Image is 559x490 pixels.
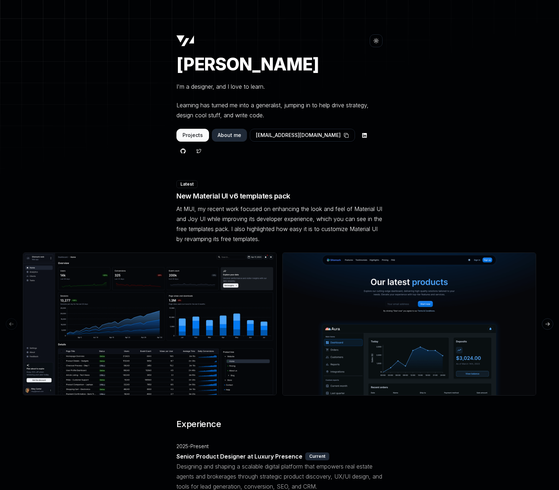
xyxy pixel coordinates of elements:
[23,253,277,395] img: Dashboard
[176,180,198,188] div: Latest
[176,441,383,451] p: 2025-Present
[176,100,383,120] p: Learning has turned me into a generalist, jumping in to help drive strategy, design cool stuff, a...
[176,204,383,244] p: At MUI, my recent work focused on enhancing the look and feel of Material UI and Joy UI while imp...
[176,191,383,201] h4: New Material UI v6 templates pack
[176,82,383,92] p: I'm a designer, and I love to learn.
[305,452,329,460] div: Current
[176,418,383,430] h3: Experience
[250,129,355,142] button: [EMAIL_ADDRESS][DOMAIN_NAME]
[282,253,536,396] img: Landing Page
[176,56,383,73] h1: [PERSON_NAME]
[212,129,247,142] button: About me
[176,129,209,142] button: Projects
[176,451,302,461] p: Senior Product Designer at Luxury Presence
